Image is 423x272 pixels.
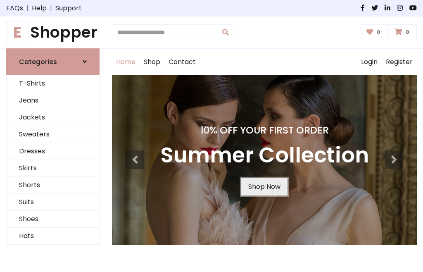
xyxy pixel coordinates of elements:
h6: Categories [19,58,57,66]
a: Login [357,49,382,75]
a: 0 [361,24,388,40]
span: | [47,3,55,13]
a: Jackets [7,109,99,126]
a: EShopper [6,23,100,42]
a: Categories [6,48,100,75]
h4: 10% Off Your First Order [160,124,369,136]
a: Support [55,3,82,13]
a: Shoes [7,211,99,228]
span: E [6,21,29,43]
span: | [23,3,32,13]
a: FAQs [6,3,23,13]
a: Suits [7,194,99,211]
a: Jeans [7,92,99,109]
a: Dresses [7,143,99,160]
a: Contact [164,49,200,75]
a: Shop [140,49,164,75]
a: Help [32,3,47,13]
a: Shorts [7,177,99,194]
a: Shop Now [241,178,288,196]
h3: Summer Collection [160,143,369,168]
h1: Shopper [6,23,100,42]
a: Hats [7,228,99,245]
span: 0 [404,29,411,36]
span: 0 [375,29,383,36]
a: T-Shirts [7,75,99,92]
a: Register [382,49,417,75]
a: Home [112,49,140,75]
a: 0 [389,24,417,40]
a: Sweaters [7,126,99,143]
a: Skirts [7,160,99,177]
